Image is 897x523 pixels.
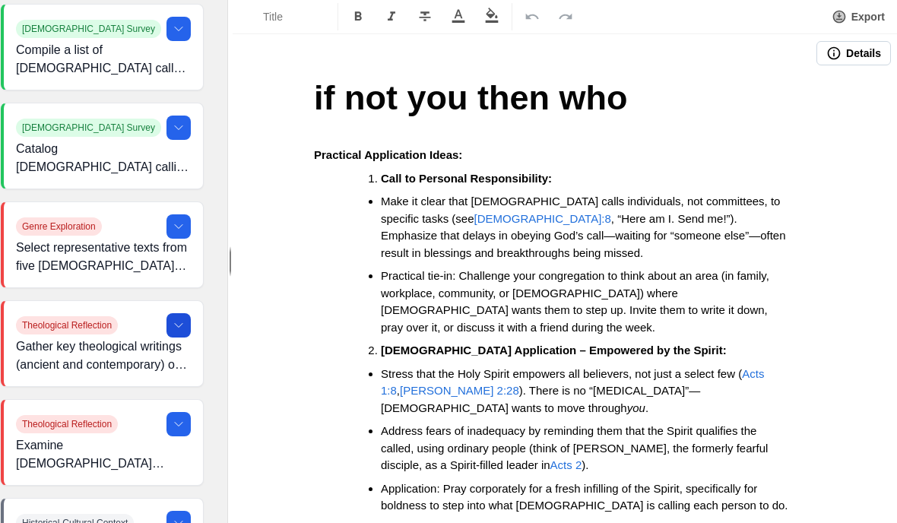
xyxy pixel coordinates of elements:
[821,447,879,505] iframe: Drift Widget Chat Controller
[381,172,552,185] strong: Call to Personal Responsibility:
[550,458,582,471] a: Acts 2
[408,3,442,30] button: Format Strikethrough
[582,458,588,471] span: ).
[236,3,334,30] button: Formatting Options
[375,3,408,30] button: Format Italics
[823,3,894,30] button: Export
[381,482,788,512] span: Application: Pray corporately for a fresh infilling of the Spirit, specifically for boldness to s...
[816,41,891,65] button: Details
[16,239,191,275] p: Select representative texts from five [DEMOGRAPHIC_DATA] genres—Law ( ), Narrative ([PERSON_NAME]...
[474,212,611,225] a: [DEMOGRAPHIC_DATA]:8
[314,78,627,117] span: if not you then who
[381,367,742,380] span: Stress that the Holy Spirit empowers all believers, not just a select few (
[16,415,118,433] span: Theological Reflection
[16,338,191,374] p: Gather key theological writings (ancient and contemporary) on the interplay of divine sovereignty...
[16,217,102,236] span: Genre Exploration
[16,41,191,78] p: Compile a list of [DEMOGRAPHIC_DATA] call narratives (e.g., [PERSON_NAME] at the burning [PERSON_...
[381,344,727,357] strong: [DEMOGRAPHIC_DATA] Application – Empowered by the Spirit:
[397,384,400,397] span: ,
[263,9,316,24] span: Title
[381,212,789,259] span: , “Here am I. Send me!”). Emphasize that delays in obeying God’s call—waiting for “someone else”—...
[381,424,772,471] span: Address fears of inadequacy by reminding them that the Spirit qualifies the called, using ordinar...
[645,401,648,414] span: .
[627,401,645,414] em: you
[314,148,462,161] strong: Practical Application Ideas:
[16,140,191,176] p: Catalog [DEMOGRAPHIC_DATA] calling scenes (e.g., the Twelve in the [DEMOGRAPHIC_DATA], [PERSON_NA...
[381,269,772,334] span: Practical tie-in: Challenge your congregation to think about an area (in family, workplace, commu...
[16,20,161,38] span: [DEMOGRAPHIC_DATA] Survey
[341,3,375,30] button: Format Bold
[400,384,519,397] a: [PERSON_NAME] 2:28
[381,384,700,414] span: ). There is no “[MEDICAL_DATA]”—[DEMOGRAPHIC_DATA] wants to move through
[16,119,161,137] span: [DEMOGRAPHIC_DATA] Survey
[381,195,784,225] span: Make it clear that [DEMOGRAPHIC_DATA] calls individuals, not committees, to specific tasks (see
[16,436,191,473] p: Examine [DEMOGRAPHIC_DATA] passages on vocation and gifting ( ; ; ; ). Identify doctrinal emphase...
[16,316,118,334] span: Theological Reflection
